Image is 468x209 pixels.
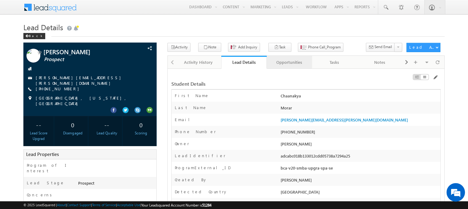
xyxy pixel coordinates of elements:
label: Program of Interest [27,162,72,174]
div: -- [25,119,52,130]
img: d_60004797649_company_0_60004797649 [10,32,26,40]
em: Start Chat [84,163,112,171]
label: Created By [175,177,207,182]
button: Add Inquiry [228,43,260,52]
button: Activity [167,43,190,52]
div: -- [93,119,121,130]
label: Concerns [27,192,54,198]
label: Owner [175,141,189,146]
button: Note [198,43,221,52]
div: 0 [127,119,155,130]
a: Notes [358,56,403,69]
span: Send Email [374,44,392,50]
button: Send Email [366,43,395,52]
span: © 2025 LeadSquared | | | | | [23,202,211,208]
div: Lead Actions [409,44,435,50]
label: LeadIdentifier [175,153,226,158]
a: About [57,203,66,207]
a: Terms of Service [92,203,116,207]
div: [PHONE_NUMBER] [279,129,440,137]
div: Student Details [171,81,349,87]
a: Contact Support [67,203,91,207]
div: Lead Quality [93,130,121,136]
button: Phone Call_Program [298,43,343,52]
a: Back [23,33,48,38]
div: Chaanakya [279,93,440,101]
div: Prospect [77,180,156,189]
div: Activity History [181,59,216,66]
a: Activity History [176,56,221,69]
label: ProgramExternal_ID [175,165,230,170]
span: Lead Properties [26,151,59,157]
textarea: Type your message and hit 'Enter' [8,57,112,158]
div: [GEOGRAPHIC_DATA] [279,189,440,198]
div: Morar [279,105,440,113]
a: Lead Details [221,56,266,69]
a: [PERSON_NAME][EMAIL_ADDRESS][PERSON_NAME][DOMAIN_NAME] [281,117,408,122]
span: Prospect [44,56,126,63]
a: Acceptable Use [117,203,140,207]
span: Add Inquiry [238,44,257,50]
label: Email [175,117,194,122]
span: Phone Call_Program [308,44,341,50]
div: Scoring [127,130,155,136]
span: Your Leadsquared Account Number is [141,203,211,207]
label: Last Name [175,105,207,110]
div: Opportunities [272,59,306,66]
div: bca-v20-smba-upgra-spa-se [279,165,440,174]
div: Lead Details [226,59,262,65]
span: [GEOGRAPHIC_DATA], [US_STATE], [GEOGRAPHIC_DATA] [36,95,144,106]
label: Lead Stage [27,180,65,186]
div: Tasks [317,59,352,66]
div: 0 [59,119,86,130]
span: [PERSON_NAME] [43,49,126,55]
a: [PERSON_NAME][EMAIL_ADDRESS][PERSON_NAME][DOMAIN_NAME] [36,75,124,86]
div: Lead Score Upgrad [25,130,52,141]
span: Lead Details [23,22,63,32]
button: Task [268,43,291,52]
div: Notes [362,59,397,66]
div: [PERSON_NAME] [279,177,440,186]
label: First Name [175,93,209,98]
span: [PERSON_NAME] [281,141,312,146]
div: Disengaged [59,130,86,136]
button: Lead Actions [406,43,440,52]
label: Detected State [175,201,225,207]
span: 51284 [202,203,211,207]
label: Detected Country [175,189,228,195]
span: [PHONE_NUMBER] [36,86,82,92]
div: adcabc018b133012cdd05738a7294a25 [279,153,440,162]
label: Phone Number [175,129,216,134]
a: Tasks [312,56,357,69]
img: Profile photo [26,49,40,65]
div: Chat with us now [32,32,103,40]
div: Back [23,33,45,39]
div: Minimize live chat window [101,3,116,18]
a: Opportunities [267,56,312,69]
